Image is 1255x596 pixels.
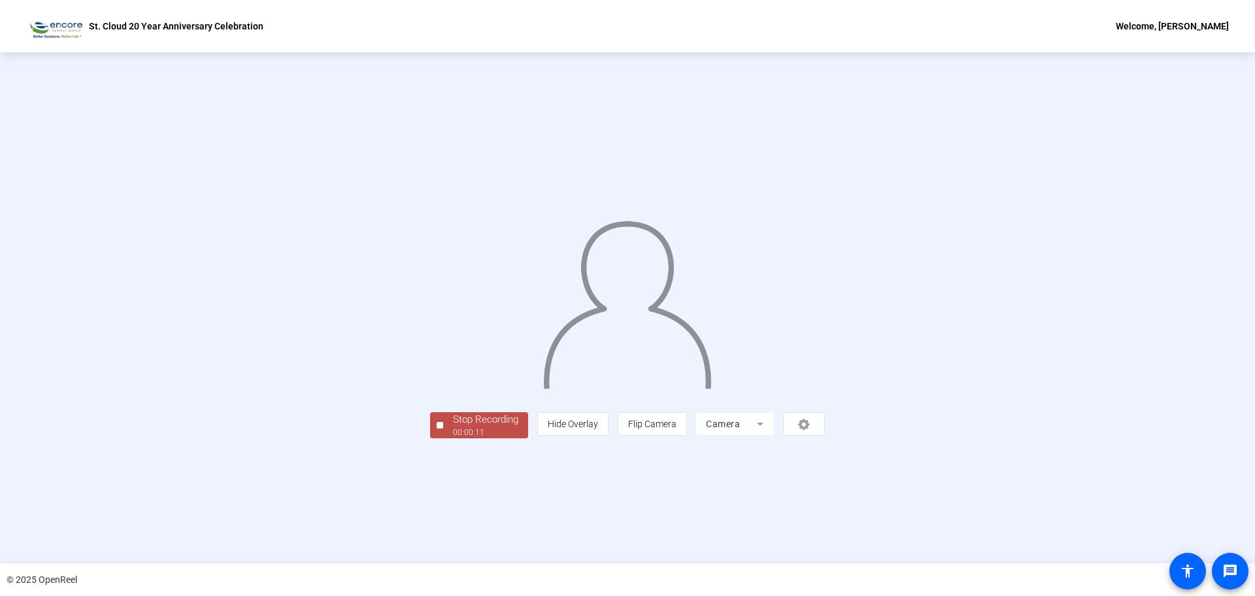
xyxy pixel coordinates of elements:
button: Flip Camera [618,412,687,436]
div: Welcome, [PERSON_NAME] [1116,18,1229,34]
p: St. Cloud 20 Year Anniversary Celebration [89,18,263,34]
img: OpenReel logo [26,13,82,39]
span: Flip Camera [628,419,677,429]
mat-icon: message [1222,563,1238,579]
img: overlay [542,211,712,389]
button: Stop Recording00:00:11 [430,412,528,439]
span: Hide Overlay [548,419,598,429]
div: 00:00:11 [453,427,518,438]
mat-icon: accessibility [1180,563,1196,579]
button: Hide Overlay [537,412,609,436]
div: Stop Recording [453,412,518,427]
div: © 2025 OpenReel [7,573,77,587]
